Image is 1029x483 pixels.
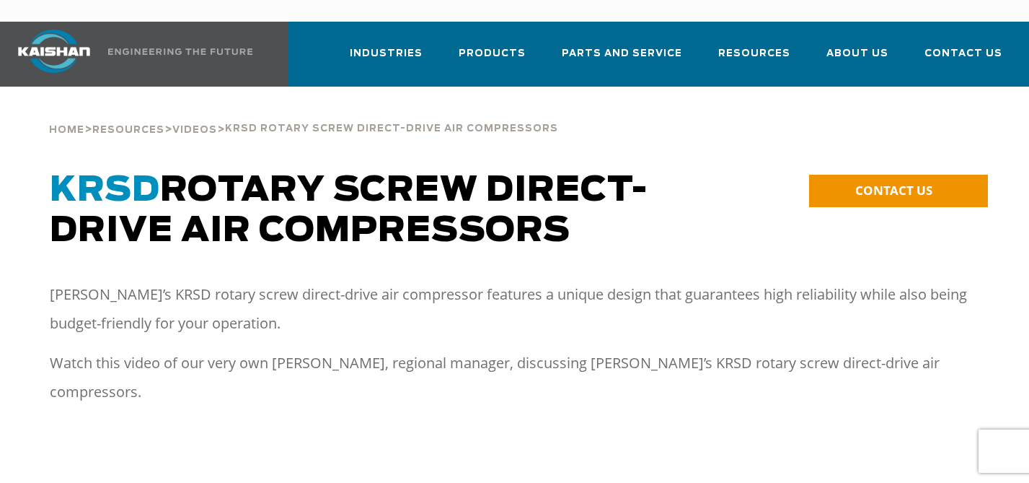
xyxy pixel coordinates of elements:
[562,45,682,62] span: Parts and Service
[809,175,988,207] a: CONTACT US
[826,35,888,84] a: About Us
[350,45,423,62] span: Industries
[172,126,217,135] span: Videos
[108,48,252,55] img: Engineering the future
[924,35,1002,84] a: Contact Us
[718,45,790,62] span: Resources
[92,123,164,136] a: Resources
[459,45,526,62] span: Products
[50,280,979,338] p: [PERSON_NAME]’s KRSD rotary screw direct-drive air compressor features a unique design that guara...
[50,173,648,248] span: Rotary Screw Direct-Drive Air Compressors
[50,173,160,208] span: KRSD
[350,35,423,84] a: Industries
[855,182,932,199] span: CONTACT US
[718,35,790,84] a: Resources
[826,45,888,62] span: About Us
[49,123,84,136] a: Home
[92,126,164,135] span: Resources
[562,35,682,84] a: Parts and Service
[459,35,526,84] a: Products
[225,124,558,134] span: KRSD Rotary Screw Direct-Drive Air Compressors
[924,45,1002,62] span: Contact Us
[172,123,217,136] a: Videos
[49,126,84,135] span: Home
[50,349,979,406] p: Watch this video of our very own [PERSON_NAME], regional manager, discussing [PERSON_NAME]’s KRSD...
[49,87,558,142] div: > > >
